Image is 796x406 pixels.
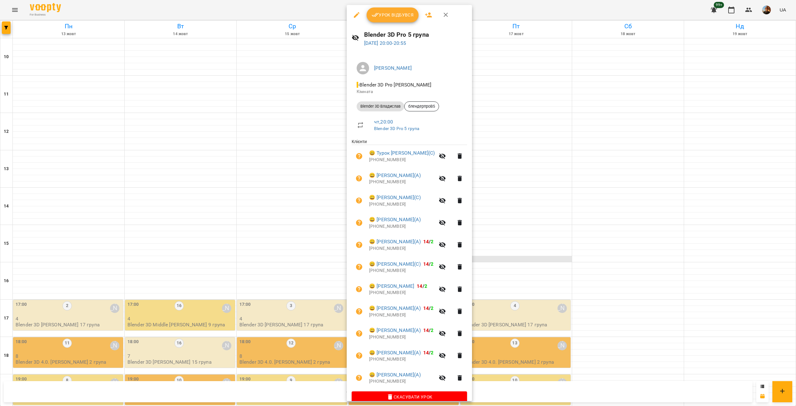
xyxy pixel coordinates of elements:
[374,119,393,125] a: чт , 20:00
[369,305,421,312] a: 😀 [PERSON_NAME](А)
[423,305,434,311] b: /
[423,261,434,267] b: /
[357,89,462,95] p: Кімната
[357,393,462,401] span: Скасувати Урок
[364,30,467,40] h6: Blender 3D Pro 5 група
[352,171,367,186] button: Візит ще не сплачено. Додати оплату?
[423,350,434,356] b: /
[431,239,433,245] span: 2
[352,259,367,274] button: Візит ще не сплачено. Додати оплату?
[352,138,467,391] ul: Клієнти
[369,149,435,157] a: 😀 Турок [PERSON_NAME](С)
[404,101,439,111] div: блендерпроВ5
[369,282,414,290] a: 😀 [PERSON_NAME]
[423,239,434,245] b: /
[423,261,429,267] span: 14
[352,215,367,230] button: Візит ще не сплачено. Додати оплату?
[357,104,404,109] span: Blender 3D Владислав
[369,260,421,268] a: 😀 [PERSON_NAME](С)
[431,327,433,333] span: 2
[431,305,433,311] span: 2
[369,245,435,252] p: [PHONE_NUMBER]
[352,348,367,363] button: Візит ще не сплачено. Додати оплату?
[352,391,467,403] button: Скасувати Урок
[405,104,439,109] span: блендерпроВ5
[369,238,421,245] a: 😀 [PERSON_NAME](А)
[369,349,421,357] a: 😀 [PERSON_NAME](А)
[352,371,367,385] button: Візит ще не сплачено. Додати оплату?
[369,378,435,385] p: [PHONE_NUMBER]
[431,261,433,267] span: 2
[352,149,367,164] button: Візит ще не сплачено. Додати оплату?
[357,82,433,88] span: - Blender 3D Pro [PERSON_NAME]
[369,312,435,318] p: [PHONE_NUMBER]
[369,334,435,340] p: [PHONE_NUMBER]
[352,193,367,208] button: Візит ще не сплачено. Додати оплату?
[423,350,429,356] span: 14
[424,283,427,289] span: 2
[431,350,433,356] span: 2
[352,237,367,252] button: Візит ще не сплачено. Додати оплату?
[352,282,367,297] button: Візит ще не сплачено. Додати оплату?
[352,326,367,341] button: Візит ще не сплачено. Додати оплату?
[423,327,434,333] b: /
[423,305,429,311] span: 14
[369,327,421,334] a: 😀 [PERSON_NAME](А)
[367,7,419,22] button: Урок відбувся
[423,239,429,245] span: 14
[369,223,435,230] p: [PHONE_NUMBER]
[369,371,421,379] a: 😀 [PERSON_NAME](А)
[369,290,435,296] p: [PHONE_NUMBER]
[417,283,422,289] span: 14
[374,65,412,71] a: [PERSON_NAME]
[374,126,419,131] a: Blender 3D Pro 5 група
[352,304,367,319] button: Візит ще не сплачено. Додати оплату?
[417,283,427,289] b: /
[372,11,414,19] span: Урок відбувся
[369,216,421,223] a: 😀 [PERSON_NAME](А)
[423,327,429,333] span: 14
[369,268,435,274] p: [PHONE_NUMBER]
[369,172,421,179] a: 😀 [PERSON_NAME](А)
[369,194,421,201] a: 😀 [PERSON_NAME](С)
[364,40,406,46] a: [DATE] 20:00-20:55
[369,201,435,208] p: [PHONE_NUMBER]
[369,356,435,362] p: [PHONE_NUMBER]
[369,179,435,185] p: [PHONE_NUMBER]
[369,157,435,163] p: [PHONE_NUMBER]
